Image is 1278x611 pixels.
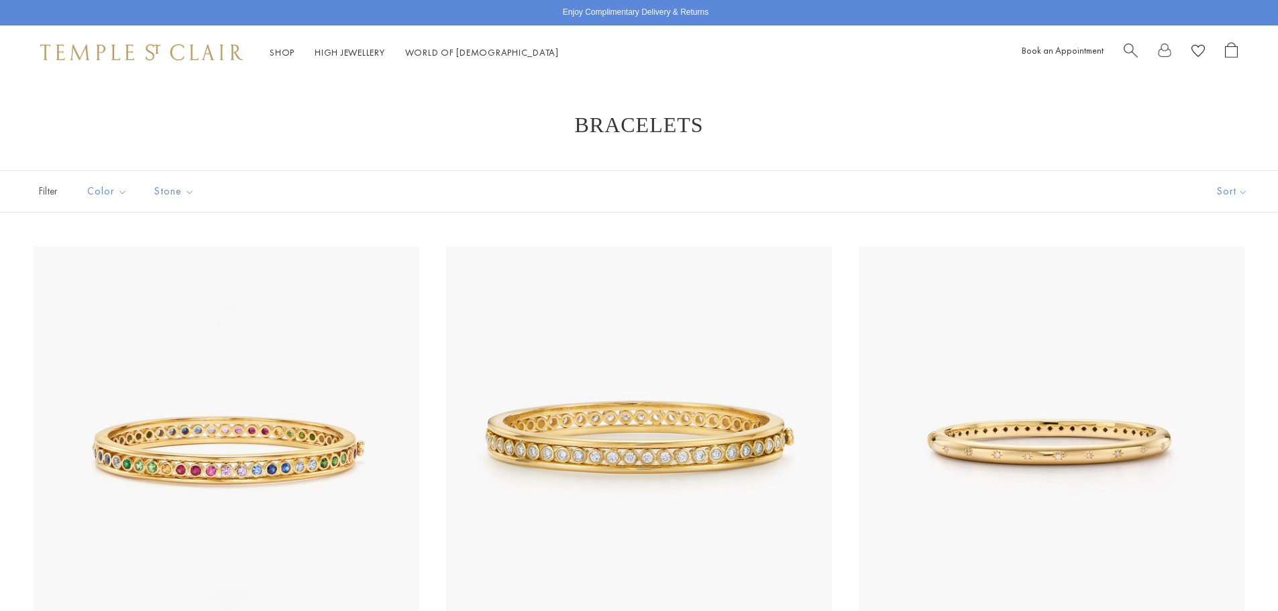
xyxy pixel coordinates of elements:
h1: Bracelets [54,113,1224,137]
p: Enjoy Complimentary Delivery & Returns [563,6,708,19]
a: World of [DEMOGRAPHIC_DATA]World of [DEMOGRAPHIC_DATA] [405,46,559,58]
a: Open Shopping Bag [1225,42,1238,63]
span: Color [81,183,138,200]
img: Temple St. Clair [40,44,243,60]
a: View Wishlist [1191,42,1205,63]
button: Color [77,176,138,207]
span: Stone [148,183,205,200]
a: Book an Appointment [1022,44,1104,56]
button: Show sort by [1187,171,1278,212]
a: High JewelleryHigh Jewellery [315,46,385,58]
a: Search [1124,42,1138,63]
a: ShopShop [270,46,295,58]
button: Stone [144,176,205,207]
nav: Main navigation [270,44,559,61]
